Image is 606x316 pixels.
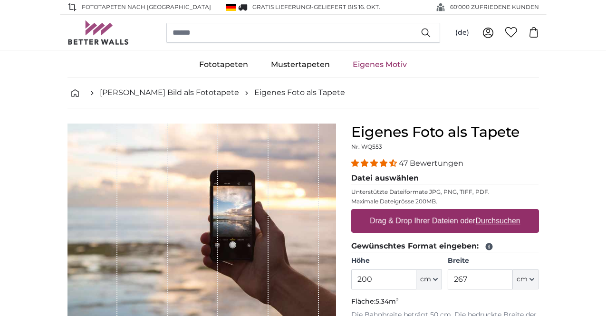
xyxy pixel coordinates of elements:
[67,77,539,108] nav: breadcrumbs
[252,3,311,10] span: GRATIS Lieferung!
[341,52,418,77] a: Eigenes Motiv
[448,256,539,266] label: Breite
[517,275,528,284] span: cm
[254,87,345,98] a: Eigenes Foto als Tapete
[351,188,539,196] p: Unterstützte Dateiformate JPG, PNG, TIFF, PDF.
[399,159,463,168] span: 47 Bewertungen
[67,20,129,45] img: Betterwalls
[420,275,431,284] span: cm
[311,3,380,10] span: -
[82,3,211,11] span: Fototapeten nach [GEOGRAPHIC_DATA]
[450,3,539,11] span: 60'000 ZUFRIEDENE KUNDEN
[314,3,380,10] span: Geliefert bis 16. Okt.
[351,240,539,252] legend: Gewünschtes Format eingeben:
[351,143,382,150] span: Nr. WQ553
[375,297,399,306] span: 5.34m²
[100,87,239,98] a: [PERSON_NAME] Bild als Fototapete
[260,52,341,77] a: Mustertapeten
[351,159,399,168] span: 4.38 stars
[475,217,520,225] u: Durchsuchen
[226,4,236,11] img: Deutschland
[351,124,539,141] h1: Eigenes Foto als Tapete
[351,198,539,205] p: Maximale Dateigrösse 200MB.
[448,24,477,41] button: (de)
[351,256,442,266] label: Höhe
[416,269,442,289] button: cm
[351,297,539,306] p: Fläche:
[351,172,539,184] legend: Datei auswählen
[188,52,260,77] a: Fototapeten
[513,269,539,289] button: cm
[366,211,524,230] label: Drag & Drop Ihrer Dateien oder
